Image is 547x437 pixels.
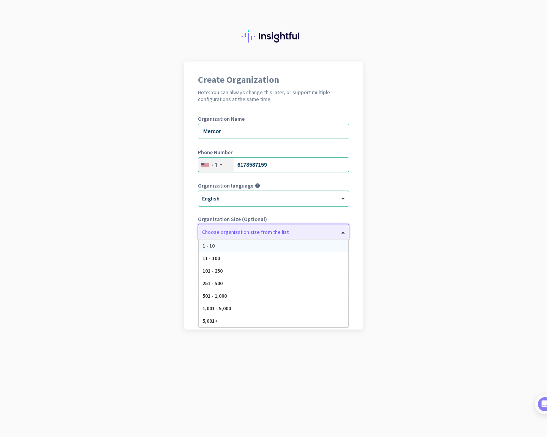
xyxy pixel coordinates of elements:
[202,255,220,262] span: 11 - 100
[198,157,349,172] input: 201-555-0123
[202,317,218,324] span: 5,001+
[255,183,260,188] i: help
[198,311,349,316] div: Go back
[198,183,253,188] label: Organization language
[198,216,349,222] label: Organization Size (Optional)
[198,250,349,255] label: Organization Time Zone
[202,280,223,287] span: 251 - 500
[198,75,349,84] h1: Create Organization
[198,116,349,121] label: Organization Name
[198,283,349,297] button: Create Organization
[211,161,218,169] div: +1
[202,242,215,249] span: 1 - 10
[202,305,231,312] span: 1,001 - 5,000
[198,124,349,139] input: What is the name of your organization?
[198,150,349,155] label: Phone Number
[202,292,227,299] span: 501 - 1,000
[198,89,349,103] h2: Note: You can always change this later, or support multiple configurations at the same time
[242,30,305,43] img: Insightful
[199,240,348,327] div: Options List
[202,267,223,274] span: 101 - 250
